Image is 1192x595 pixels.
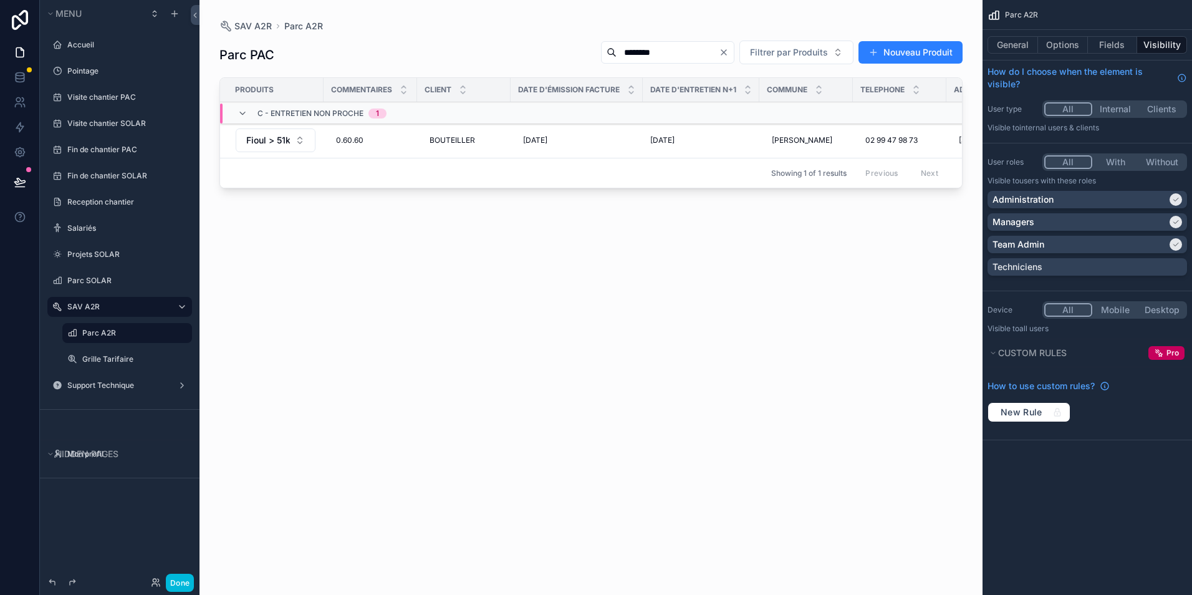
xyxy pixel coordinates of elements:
[719,47,734,57] button: Clear
[1092,155,1139,169] button: With
[739,41,853,64] button: Select Button
[1044,155,1092,169] button: All
[331,85,392,95] span: Commentaires
[55,8,82,19] span: Menu
[376,109,379,119] div: 1
[518,85,620,95] span: Date d'émission facture
[1019,123,1099,132] span: Internal users & clients
[246,134,290,147] span: Fioul > 51kw
[67,276,185,286] label: Parc SOLAR
[45,5,142,22] button: Menu
[750,46,828,59] span: Filtrer par Produits
[1138,102,1185,116] button: Clients
[988,104,1037,114] label: User type
[67,171,185,181] label: Fin de chantier SOLAR
[257,109,363,119] span: c - entretien non proche
[1138,303,1185,317] button: Desktop
[767,85,807,95] span: Commune
[67,223,185,233] label: Salariés
[959,135,1031,145] span: [STREET_ADDRESS]
[988,402,1070,422] button: New Rule
[67,145,185,155] label: Fin de chantier PAC
[954,85,989,95] span: Adresse
[988,324,1187,334] p: Visible to
[988,36,1038,54] button: General
[988,157,1037,167] label: User roles
[67,40,185,50] label: Accueil
[67,449,185,459] label: Mon profil
[67,302,167,312] label: SAV A2R
[1038,36,1088,54] button: Options
[284,20,323,32] a: Parc A2R
[1092,102,1139,116] button: Internal
[67,249,185,259] label: Projets SOLAR
[993,193,1054,206] p: Administration
[336,135,363,145] span: 0.60.60
[1044,303,1092,317] button: All
[988,65,1172,90] span: How do I choose when the element is visible?
[988,344,1143,362] button: Custom rules
[67,66,185,76] label: Pointage
[860,85,905,95] span: Telephone
[858,41,963,64] button: Nouveau Produit
[1088,36,1138,54] button: Fields
[1019,324,1049,333] span: all users
[988,65,1187,90] a: How do I choose when the element is visible?
[998,347,1067,358] span: Custom rules
[993,216,1034,228] p: Managers
[865,135,918,145] span: 02 99 47 98 73
[430,135,475,145] span: BOUTEILLER
[1005,10,1038,20] span: Parc A2R
[1137,36,1187,54] button: Visibility
[219,46,274,64] h1: Parc PAC
[650,135,675,145] span: [DATE]
[67,197,185,207] label: Reception chantier
[772,135,832,145] span: [PERSON_NAME]
[523,135,547,145] span: [DATE]
[236,128,315,152] button: Select Button
[235,85,274,95] span: Produits
[219,20,272,32] a: SAV A2R
[425,85,451,95] span: Client
[82,328,185,338] label: Parc A2R
[988,123,1187,133] p: Visible to
[771,168,847,178] span: Showing 1 of 1 results
[993,238,1044,251] p: Team Admin
[996,407,1047,418] span: New Rule
[67,380,167,390] label: Support Technique
[993,261,1042,273] p: Techniciens
[67,92,185,102] label: Visite chantier PAC
[234,20,272,32] span: SAV A2R
[988,380,1110,392] a: How to use custom rules?
[650,85,736,95] span: Date d'entretien n+1
[988,305,1037,315] label: Device
[988,176,1187,186] p: Visible to
[67,119,185,128] label: Visite chantier SOLAR
[1166,348,1179,358] span: Pro
[1019,176,1096,185] span: Users with these roles
[1138,155,1185,169] button: Without
[1092,303,1139,317] button: Mobile
[1044,102,1092,116] button: All
[82,354,185,364] label: Grille Tarifaire
[988,380,1095,392] span: How to use custom rules?
[166,574,194,592] button: Done
[45,445,187,463] button: Hidden pages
